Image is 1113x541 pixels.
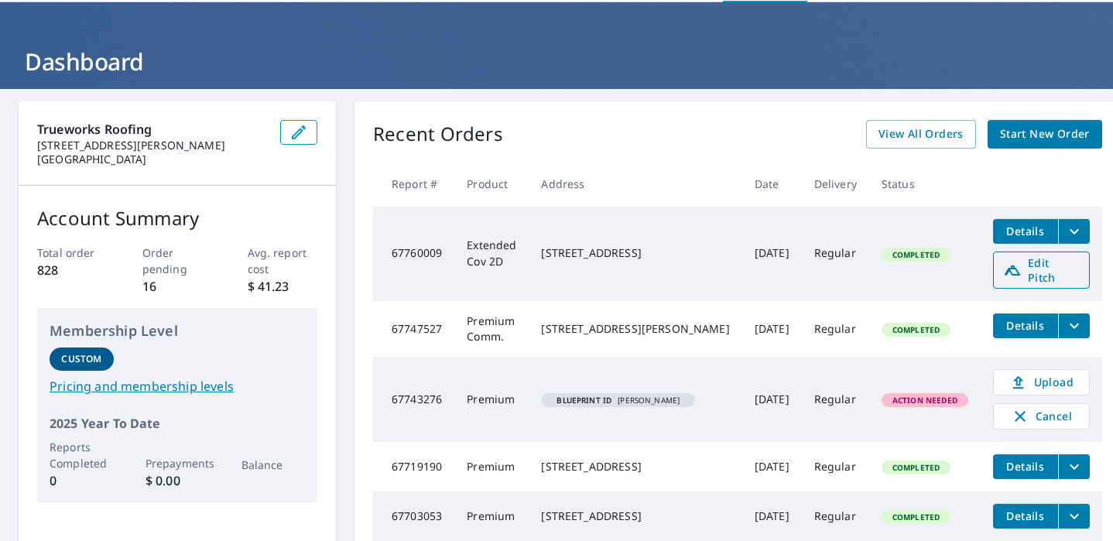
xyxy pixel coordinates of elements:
span: [PERSON_NAME] [547,396,689,404]
span: Details [1002,459,1049,474]
button: filesDropdownBtn-67703053 [1058,504,1090,529]
button: filesDropdownBtn-67747527 [1058,313,1090,338]
button: detailsBtn-67719190 [993,454,1058,479]
td: 67719190 [373,442,454,491]
span: Upload [1003,373,1080,392]
span: Edit Pitch [1003,255,1080,285]
p: Order pending [142,245,213,277]
span: Action Needed [883,395,967,406]
p: 0 [50,471,114,490]
th: Address [529,161,741,207]
p: Recent Orders [373,120,503,149]
p: Prepayments [146,455,210,471]
a: Edit Pitch [993,252,1090,289]
button: detailsBtn-67747527 [993,313,1058,338]
span: Completed [883,324,949,335]
td: [DATE] [742,442,802,491]
button: filesDropdownBtn-67760009 [1058,219,1090,244]
p: Balance [241,457,306,473]
td: [DATE] [742,301,802,357]
div: [STREET_ADDRESS] [541,245,729,261]
div: [STREET_ADDRESS] [541,508,729,524]
a: Pricing and membership levels [50,377,305,395]
td: Premium Comm. [454,301,529,357]
td: [DATE] [742,207,802,301]
td: Premium [454,442,529,491]
a: Start New Order [988,120,1102,149]
span: Start New Order [1000,125,1090,144]
p: [STREET_ADDRESS][PERSON_NAME] [37,139,268,152]
td: Premium [454,357,529,442]
td: 67760009 [373,207,454,301]
a: View All Orders [866,120,976,149]
span: Completed [883,462,949,473]
td: Regular [802,491,869,541]
span: Details [1002,508,1049,523]
th: Report # [373,161,454,207]
p: [GEOGRAPHIC_DATA] [37,152,268,166]
td: [DATE] [742,357,802,442]
p: $ 41.23 [248,277,318,296]
td: Regular [802,207,869,301]
th: Product [454,161,529,207]
h1: Dashboard [19,46,1094,77]
p: Reports Completed [50,439,114,471]
th: Date [742,161,802,207]
div: [STREET_ADDRESS] [541,459,729,474]
em: Blueprint ID [556,396,611,404]
p: $ 0.00 [146,471,210,490]
td: 67747527 [373,301,454,357]
span: Details [1002,224,1049,238]
th: Status [869,161,981,207]
td: 67743276 [373,357,454,442]
p: 2025 Year To Date [50,414,305,433]
span: Completed [883,512,949,522]
th: Delivery [802,161,869,207]
td: Regular [802,301,869,357]
span: Completed [883,249,949,260]
span: Cancel [1009,407,1074,426]
p: 828 [37,261,108,279]
button: Cancel [993,403,1090,430]
p: Avg. report cost [248,245,318,277]
span: Details [1002,318,1049,333]
button: filesDropdownBtn-67719190 [1058,454,1090,479]
td: [DATE] [742,491,802,541]
td: 67703053 [373,491,454,541]
a: Upload [993,369,1090,395]
p: 16 [142,277,213,296]
p: Membership Level [50,320,305,341]
p: Custom [61,352,101,366]
div: [STREET_ADDRESS][PERSON_NAME] [541,321,729,337]
td: Premium [454,491,529,541]
p: Account Summary [37,204,317,232]
p: Trueworks Roofing [37,120,268,139]
p: Total order [37,245,108,261]
button: detailsBtn-67703053 [993,504,1058,529]
td: Regular [802,357,869,442]
button: detailsBtn-67760009 [993,219,1058,244]
td: Regular [802,442,869,491]
span: View All Orders [878,125,964,144]
td: Extended Cov 2D [454,207,529,301]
